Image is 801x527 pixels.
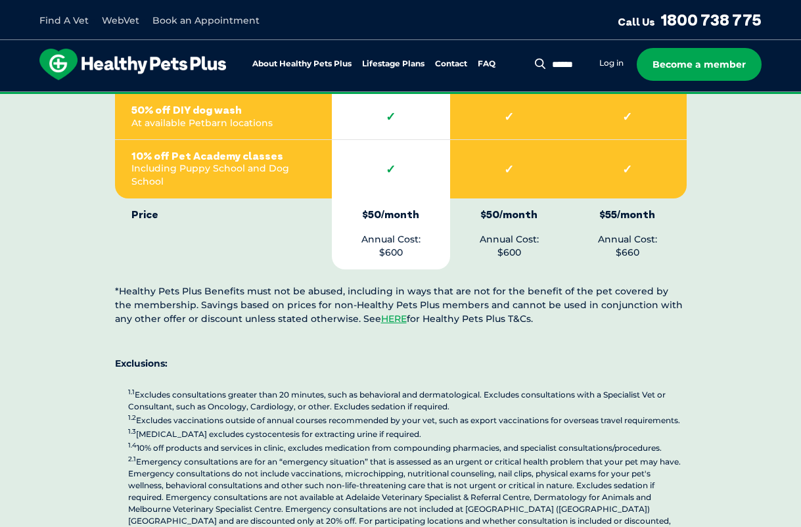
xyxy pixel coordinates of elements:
[131,104,315,116] strong: 50% off DIY dog wash
[128,388,135,396] sup: 1.1
[252,60,352,68] a: About Healthy Pets Plus
[381,313,407,325] a: HERE
[115,357,168,369] strong: Exclusions:
[467,162,552,177] strong: ✓
[348,162,434,177] strong: ✓
[362,60,424,68] a: Lifestage Plans
[467,208,552,260] p: Annual Cost: $600
[128,441,137,449] sup: 1.4
[102,14,139,26] a: WebVet
[467,208,552,221] strong: $50/month
[39,14,89,26] a: Find A Vet
[155,92,646,104] span: Proactive, preventative wellness program designed to keep your pet healthier and happier for longer
[115,94,332,140] td: At available Petbarn locations
[585,162,670,177] strong: ✓
[348,208,434,260] p: Annual Cost: $600
[585,110,670,124] strong: ✓
[348,208,434,221] strong: $50/month
[467,110,552,124] strong: ✓
[618,10,762,30] a: Call Us1800 738 775
[128,455,136,463] sup: 2.1
[478,60,495,68] a: FAQ
[637,48,762,81] a: Become a member
[435,60,467,68] a: Contact
[128,413,136,422] sup: 1.2
[599,58,624,68] a: Log in
[585,208,670,221] strong: $55/month
[585,208,670,260] p: Annual Cost: $660
[532,57,549,70] button: Search
[115,140,332,198] td: Including Puppy School and Dog School
[39,49,226,80] img: hpp-logo
[152,14,260,26] a: Book an Appointment
[131,150,315,162] strong: 10% off Pet Academy classes
[128,427,136,436] sup: 1.3
[618,15,655,28] span: Call Us
[115,285,687,326] p: *Healthy Pets Plus Benefits must not be abused, including in ways that are not for the benefit of...
[131,208,315,221] strong: Price
[348,110,434,124] strong: ✓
